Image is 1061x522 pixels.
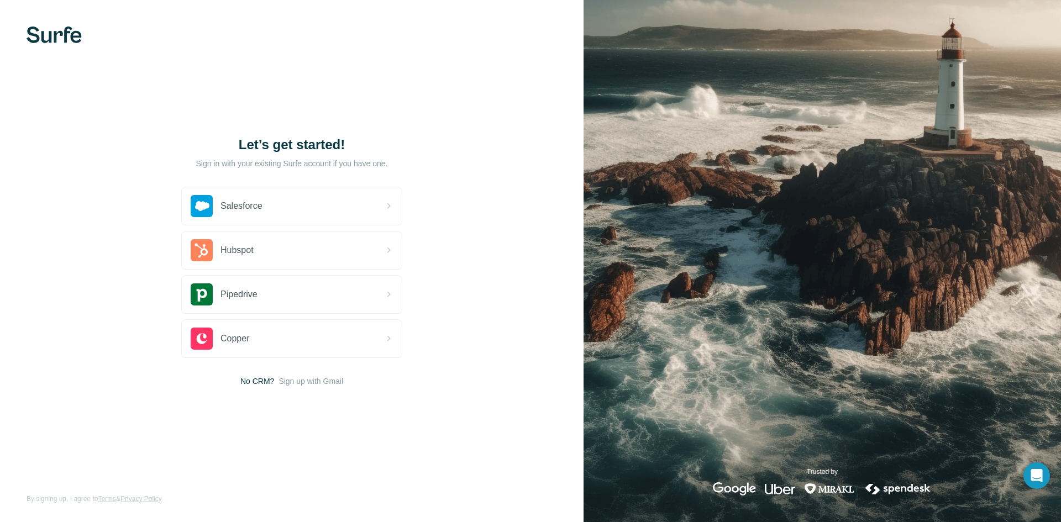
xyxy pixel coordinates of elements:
span: Copper [220,332,249,345]
img: uber's logo [765,482,795,495]
span: By signing up, I agree to & [27,494,162,504]
span: Salesforce [220,199,262,213]
span: Hubspot [220,244,254,257]
h1: Let’s get started! [181,136,402,154]
img: copper's logo [191,328,213,350]
span: Pipedrive [220,288,258,301]
div: Open Intercom Messenger [1023,462,1050,489]
img: mirakl's logo [804,482,855,495]
a: Privacy Policy [120,495,162,503]
img: salesforce's logo [191,195,213,217]
p: Sign in with your existing Surfe account if you have one. [196,158,387,169]
img: spendesk's logo [864,482,932,495]
a: Terms [98,495,116,503]
p: Trusted by [807,467,838,477]
img: hubspot's logo [191,239,213,261]
span: No CRM? [240,376,274,387]
img: Surfe's logo [27,27,82,43]
img: pipedrive's logo [191,283,213,305]
img: google's logo [713,482,756,495]
button: Sign up with Gmail [279,376,343,387]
